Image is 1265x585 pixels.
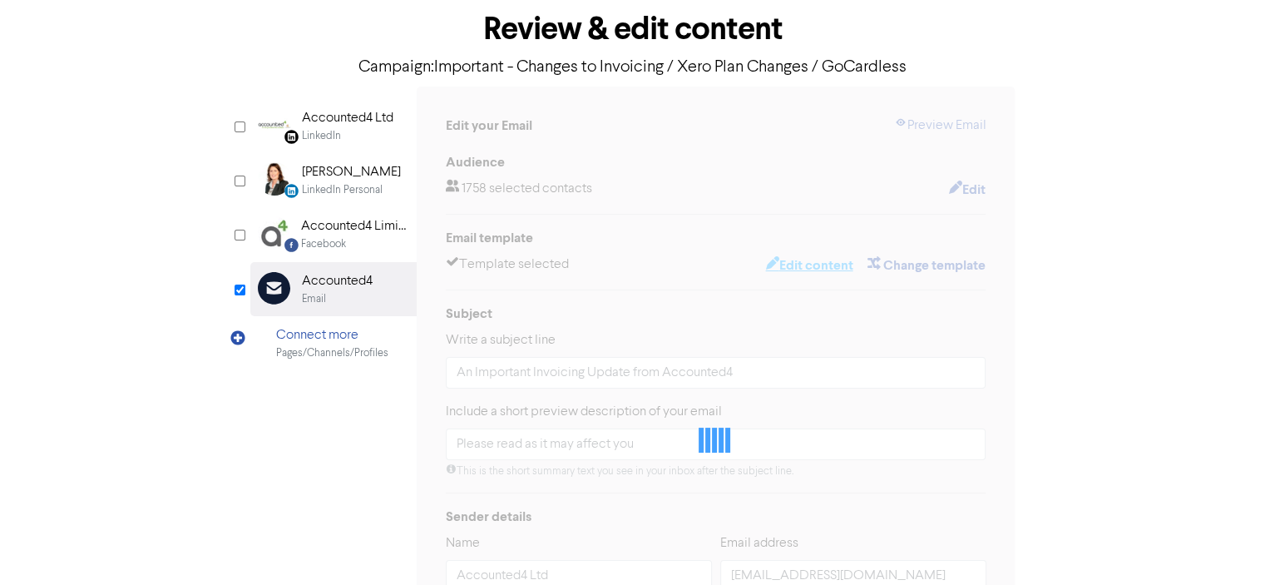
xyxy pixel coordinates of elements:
[302,291,326,307] div: Email
[258,108,291,141] img: Linkedin
[302,271,373,291] div: Accounted4
[276,345,388,361] div: Pages/Channels/Profiles
[258,216,290,250] img: Facebook
[250,316,417,370] div: Connect morePages/Channels/Profiles
[250,99,417,153] div: Linkedin Accounted4 LtdLinkedIn
[276,325,388,345] div: Connect more
[1182,505,1265,585] iframe: Chat Widget
[301,216,408,236] div: Accounted4 Limited
[302,182,383,198] div: LinkedIn Personal
[250,10,1015,48] h1: Review & edit content
[301,236,346,252] div: Facebook
[250,55,1015,80] p: Campaign: Important - Changes to Invoicing / Xero Plan Changes / GoCardless
[250,262,417,316] div: Accounted4Email
[302,162,401,182] div: [PERSON_NAME]
[250,207,417,261] div: Facebook Accounted4 LimitedFacebook
[258,162,291,196] img: LinkedinPersonal
[302,108,393,128] div: Accounted4 Ltd
[250,153,417,207] div: LinkedinPersonal [PERSON_NAME]LinkedIn Personal
[302,128,341,144] div: LinkedIn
